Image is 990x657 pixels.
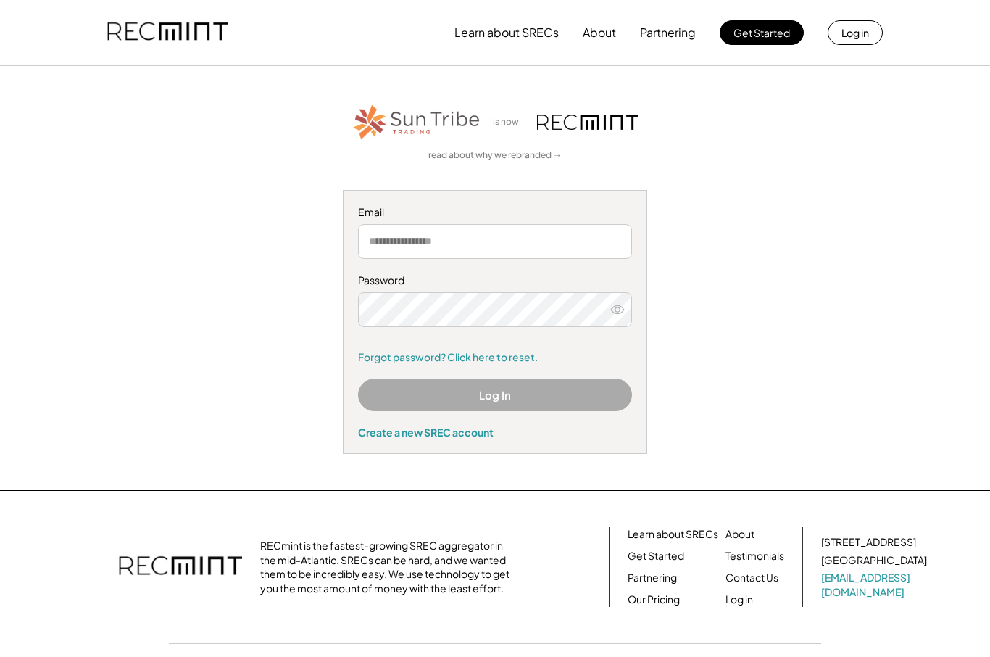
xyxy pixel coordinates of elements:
div: [STREET_ADDRESS] [821,535,916,550]
img: recmint-logotype%403x.png [537,115,638,130]
button: Learn about SRECs [454,18,559,47]
a: Forgot password? Click here to reset. [358,350,632,365]
img: recmint-logotype%403x.png [107,8,228,57]
a: About [725,527,754,542]
a: [EMAIL_ADDRESS][DOMAIN_NAME] [821,571,930,599]
button: Get Started [720,20,804,45]
div: Email [358,205,632,220]
div: [GEOGRAPHIC_DATA] [821,553,927,568]
img: recmint-logotype%403x.png [119,542,242,592]
div: is now [489,116,530,128]
a: Our Pricing [628,592,680,607]
a: Log in [725,592,753,607]
div: Create a new SREC account [358,426,632,439]
a: read about why we rebranded → [428,149,562,162]
button: Log in [828,20,883,45]
div: RECmint is the fastest-growing SREC aggregator in the mid-Atlantic. SRECs can be hard, and we wan... [260,539,517,595]
a: Testimonials [725,549,784,563]
button: Partnering [640,18,696,47]
a: Get Started [628,549,684,563]
button: About [583,18,616,47]
a: Learn about SRECs [628,527,718,542]
div: Password [358,273,632,288]
a: Contact Us [725,571,778,585]
img: STT_Horizontal_Logo%2B-%2BColor.png [352,102,482,142]
button: Log In [358,379,632,411]
a: Partnering [628,571,677,585]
